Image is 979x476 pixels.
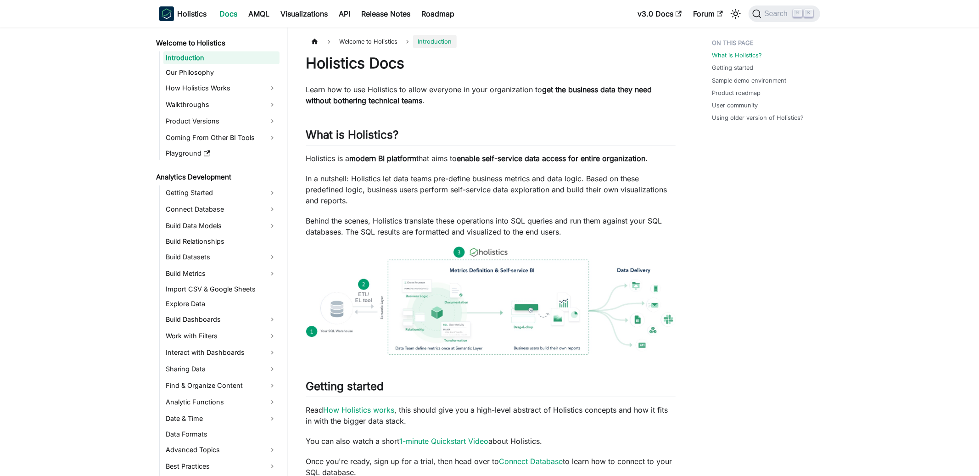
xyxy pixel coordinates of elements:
a: Introduction [163,51,280,64]
img: How Holistics fits in your Data Stack [306,246,676,355]
a: Date & Time [163,411,280,426]
nav: Docs sidebar [150,28,288,476]
a: Import CSV & Google Sheets [163,283,280,296]
kbd: ⌘ [793,9,802,17]
p: You can also watch a short about Holistics. [306,436,676,447]
a: User community [712,101,758,110]
p: Holistics is a that aims to . [306,153,676,164]
a: Product Versions [163,114,280,129]
a: Data Formats [163,428,280,441]
b: Holistics [178,8,207,19]
strong: enable self-service data access for entire organization [457,154,646,163]
a: Connect Database [163,202,280,217]
button: Switch between dark and light mode (currently light mode) [728,6,743,21]
a: Best Practices [163,459,280,474]
a: Walkthroughs [163,97,280,112]
a: Explore Data [163,297,280,310]
a: Docs [214,6,243,21]
a: Build Datasets [163,250,280,264]
a: Advanced Topics [163,442,280,457]
a: Getting started [712,63,754,72]
a: Forum [688,6,728,21]
a: Find & Organize Content [163,378,280,393]
a: Work with Filters [163,329,280,343]
a: Welcome to Holistics [154,37,280,50]
a: Build Metrics [163,266,280,281]
a: Sharing Data [163,362,280,376]
p: Behind the scenes, Holistics translate these operations into SQL queries and run them against you... [306,215,676,237]
a: Connect Database [499,457,563,466]
a: Interact with Dashboards [163,345,280,360]
a: Analytic Functions [163,395,280,409]
a: Our Philosophy [163,66,280,79]
h2: What is Holistics? [306,128,676,146]
a: AMQL [243,6,275,21]
a: Release Notes [356,6,416,21]
a: How Holistics works [324,405,395,414]
a: API [334,6,356,21]
button: Search (Command+K) [749,6,820,22]
a: Visualizations [275,6,334,21]
a: What is Holistics? [712,51,762,60]
a: Analytics Development [154,171,280,184]
nav: Breadcrumbs [306,35,676,48]
a: Build Relationships [163,235,280,248]
a: Coming From Other BI Tools [163,130,280,145]
span: Welcome to Holistics [335,35,402,48]
a: Build Data Models [163,218,280,233]
a: How Holistics Works [163,81,280,95]
kbd: K [804,9,813,17]
a: 1-minute Quickstart Video [400,437,489,446]
strong: modern BI platform [350,154,417,163]
a: Build Dashboards [163,312,280,327]
span: Introduction [413,35,456,48]
img: Holistics [159,6,174,21]
a: Home page [306,35,324,48]
p: Learn how to use Holistics to allow everyone in your organization to . [306,84,676,106]
a: Roadmap [416,6,460,21]
h1: Holistics Docs [306,54,676,73]
a: Using older version of Holistics? [712,113,804,122]
a: v3.0 Docs [632,6,688,21]
h2: Getting started [306,380,676,397]
a: HolisticsHolistics [159,6,207,21]
a: Product roadmap [712,89,761,97]
p: In a nutshell: Holistics let data teams pre-define business metrics and data logic. Based on thes... [306,173,676,206]
span: Search [761,10,793,18]
a: Getting Started [163,185,280,200]
p: Read , this should give you a high-level abstract of Holistics concepts and how it fits in with t... [306,404,676,426]
a: Sample demo environment [712,76,787,85]
a: Playground [163,147,280,160]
